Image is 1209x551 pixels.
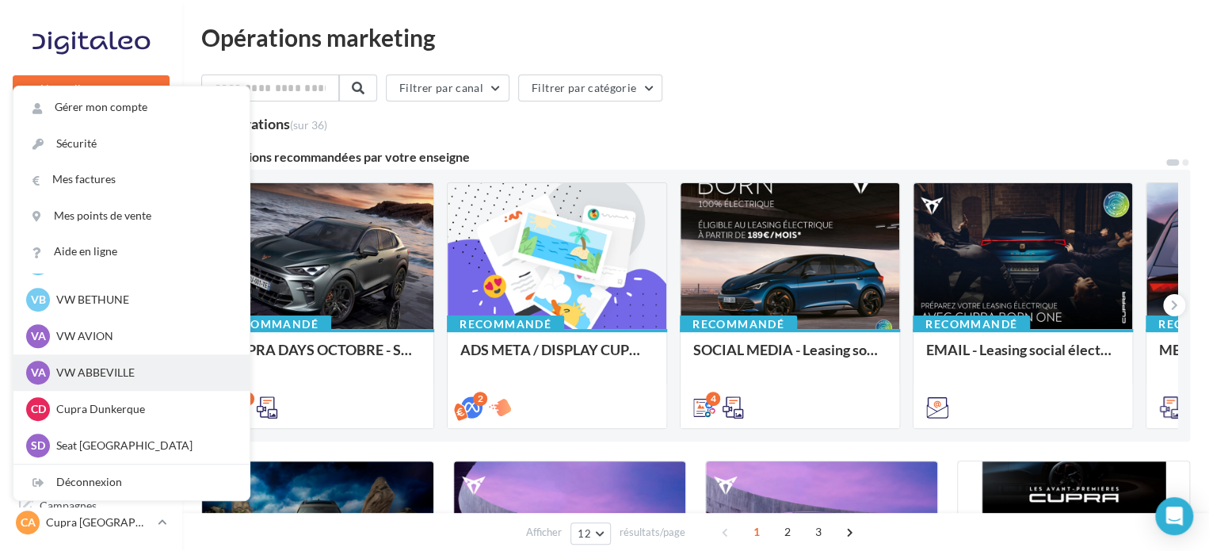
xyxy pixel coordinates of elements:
div: Recommandé [214,316,331,333]
span: 1 [744,519,769,545]
span: Afficher [526,525,562,540]
p: VW AVION [56,328,231,344]
div: SOCIAL MEDIA - Leasing social électrique - CUPRA Born [693,342,887,373]
span: 12 [578,527,591,540]
div: Opérations marketing [201,25,1190,49]
span: résultats/page [620,525,685,540]
div: 5 opérations recommandées par votre enseigne [201,151,1165,163]
a: Mes points de vente [13,198,250,234]
p: VW BETHUNE [56,292,231,308]
span: CA [21,515,36,530]
div: Déconnexion [13,465,250,500]
a: Sécurité [13,126,250,162]
div: 35 [201,114,327,132]
button: 12 [570,522,611,545]
div: Recommandé [447,316,564,333]
p: Cupra Dunkerque [56,401,231,417]
span: CD [31,401,46,417]
div: EMAIL - Leasing social électrique - CUPRA Born One [926,342,1119,373]
span: VB [31,292,46,308]
a: Boîte de réception6 [10,197,173,231]
span: 3 [806,519,831,545]
span: VA [31,328,46,344]
a: Opérations [10,159,173,192]
a: Calendrier [10,396,173,430]
a: Contacts [10,317,173,350]
button: Notifications 4 [10,119,166,152]
a: Mes factures [13,162,250,197]
a: PLV et print personnalisable [10,435,173,482]
button: Filtrer par canal [386,75,509,101]
p: VW ABBEVILLE [56,365,231,381]
div: opérations [222,117,327,131]
a: Aide en ligne [13,234,250,270]
button: Nouvelle campagne [13,75,170,102]
p: Cupra [GEOGRAPHIC_DATA] [46,515,151,530]
div: CUPRA DAYS OCTOBRE - SOME [227,342,421,373]
div: Recommandé [913,316,1030,333]
div: Recommandé [680,316,797,333]
span: VA [31,365,46,381]
a: Gérer mon compte [13,90,250,125]
p: Seat [GEOGRAPHIC_DATA] [56,438,231,453]
a: CA Cupra [GEOGRAPHIC_DATA] [13,507,170,538]
span: 2 [775,519,800,545]
div: ADS META / DISPLAY CUPRA DAYS Septembre 2025 [460,342,654,373]
span: SD [31,438,45,453]
a: Visibilité en ligne [10,239,173,272]
a: Médiathèque [10,357,173,390]
div: 4 [706,392,720,406]
div: Open Intercom Messenger [1155,497,1193,535]
button: Filtrer par catégorie [518,75,662,101]
a: Campagnes [10,278,173,312]
div: 2 [473,392,487,406]
span: (sur 36) [290,118,327,132]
